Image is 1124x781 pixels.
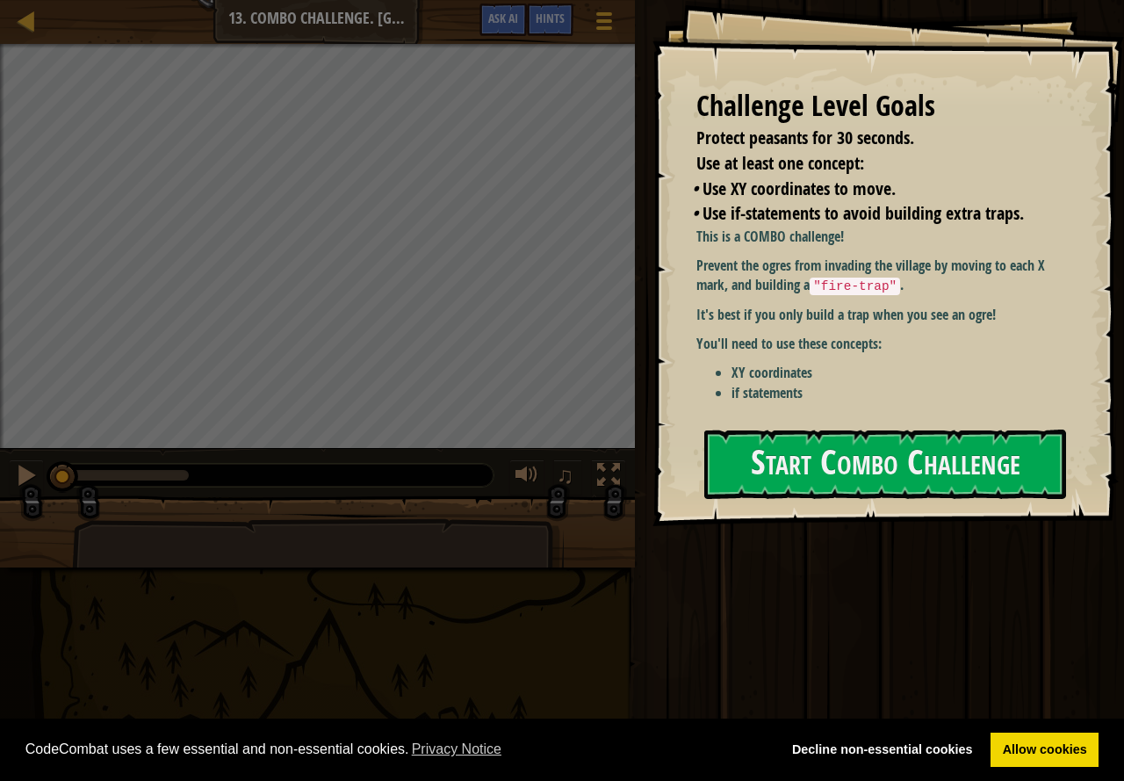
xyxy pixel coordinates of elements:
a: deny cookies [780,733,984,768]
a: learn more about cookies [409,736,505,763]
li: Use at least one concept: [674,151,1058,177]
p: This is a COMBO challenge! [696,227,1076,247]
span: Use XY coordinates to move. [702,177,896,200]
i: • [692,177,698,200]
i: • [692,201,698,225]
a: allow cookies [991,733,1099,768]
p: It's best if you only build a trap when you see an ogre! [696,305,1076,325]
button: Toggle fullscreen [591,459,626,495]
p: Prevent the ogres from invading the village by moving to each X mark, and building a . [696,256,1076,296]
span: Use if-statements to avoid building extra traps. [702,201,1024,225]
span: ♫ [557,462,574,488]
li: if statements [731,383,1076,403]
button: ♫ [553,459,583,495]
li: Use if-statements to avoid building extra traps. [692,201,1058,227]
button: Adjust volume [509,459,544,495]
p: You'll need to use these concepts: [696,334,1076,354]
span: Protect peasants for 30 seconds. [696,126,914,149]
button: Ask AI [479,4,527,36]
li: Protect peasants for 30 seconds. [674,126,1058,151]
button: Start Combo Challenge [704,430,1066,499]
code: "fire-trap" [810,278,900,295]
span: Ask AI [488,10,518,26]
li: XY coordinates [731,363,1076,383]
button: Show game menu [582,4,626,45]
li: Use XY coordinates to move. [692,177,1058,202]
button: Ctrl + P: Pause [9,459,44,495]
span: CodeCombat uses a few essential and non-essential cookies. [25,736,767,763]
span: Hints [536,10,565,26]
span: Use at least one concept: [696,151,864,175]
div: Challenge Level Goals [696,86,1063,127]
